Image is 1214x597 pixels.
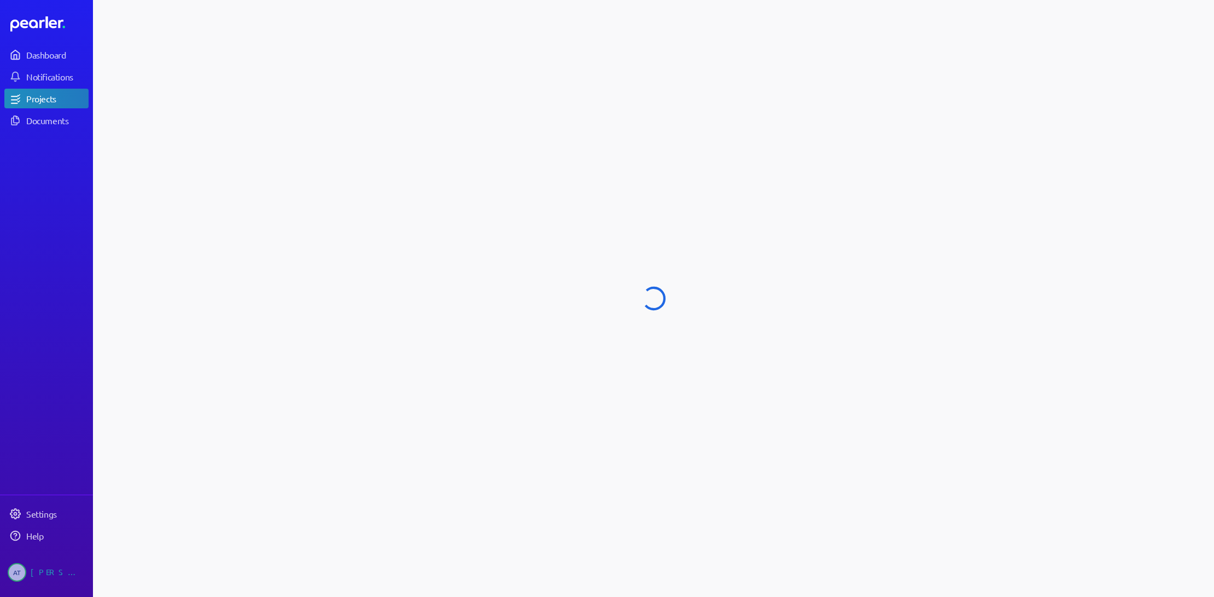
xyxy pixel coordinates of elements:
div: [PERSON_NAME] [31,563,85,582]
a: Dashboard [10,16,89,32]
div: Help [26,530,87,541]
a: Settings [4,504,89,524]
div: Notifications [26,71,87,82]
div: Dashboard [26,49,87,60]
a: AT[PERSON_NAME] [4,559,89,586]
a: Dashboard [4,45,89,65]
div: Settings [26,508,87,519]
a: Projects [4,89,89,108]
a: Notifications [4,67,89,86]
div: Documents [26,115,87,126]
a: Documents [4,111,89,130]
span: Anthony Turco [8,563,26,582]
div: Projects [26,93,87,104]
a: Help [4,526,89,546]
